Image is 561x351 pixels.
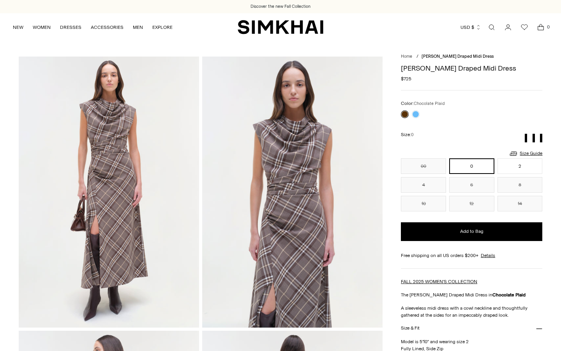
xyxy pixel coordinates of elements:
a: ACCESSORIES [91,19,123,36]
div: / [416,53,418,60]
a: EXPLORE [152,19,173,36]
a: Size Guide [509,149,542,158]
a: Wishlist [517,19,532,35]
button: Add to Bag [401,222,542,241]
div: Free shipping on all US orders $200+ [401,252,542,259]
button: 0 [449,158,494,174]
a: SIMKHAI [238,19,323,35]
label: Color: [401,100,445,107]
a: Home [401,54,412,59]
button: 00 [401,158,446,174]
a: WOMEN [33,19,51,36]
button: 6 [449,177,494,193]
p: A sleeveless midi dress with a cowl neckline and thoughtfully gathered at the sides for an impecc... [401,305,542,319]
span: $725 [401,75,411,82]
button: 12 [449,196,494,211]
span: Add to Bag [460,228,483,235]
a: FALL 2025 WOMEN'S COLLECTION [401,279,477,284]
span: Chocolate Plaid [414,101,445,106]
span: 0 [545,23,552,30]
a: Open cart modal [533,19,549,35]
button: Size & Fit [401,319,542,339]
a: Details [481,252,495,259]
a: MEN [133,19,143,36]
button: 4 [401,177,446,193]
button: 8 [497,177,543,193]
a: Open search modal [484,19,499,35]
a: DRESSES [60,19,81,36]
strong: Chocolate Plaid [492,292,526,298]
a: NEW [13,19,23,36]
button: USD $ [460,19,481,36]
h1: [PERSON_NAME] Draped Midi Dress [401,65,542,72]
nav: breadcrumbs [401,53,542,60]
span: 0 [411,132,414,137]
a: Go to the account page [500,19,516,35]
a: Discover the new Fall Collection [251,4,310,10]
label: Size: [401,131,414,138]
button: 10 [401,196,446,211]
button: 2 [497,158,543,174]
span: [PERSON_NAME] Draped Midi Dress [422,54,494,59]
button: 14 [497,196,543,211]
img: Burke Draped Midi Dress [19,57,199,328]
p: The [PERSON_NAME] Draped Midi Dress in [401,291,542,298]
img: Burke Draped Midi Dress [202,57,383,328]
h3: Size & Fit [401,326,420,331]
